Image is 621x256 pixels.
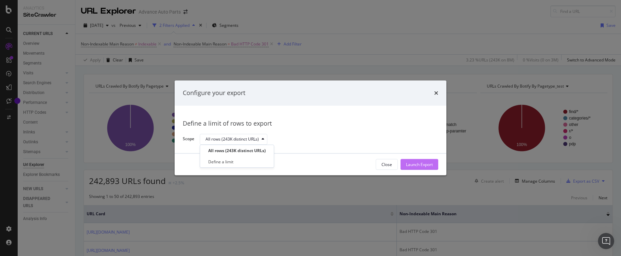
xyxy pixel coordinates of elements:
div: All rows (243K distinct URLs) [206,137,259,141]
div: Define a limit of rows to export [183,119,438,128]
label: Scope [183,136,194,144]
button: Close [376,159,398,170]
div: Define a limit [208,159,233,165]
div: All rows (243K distinct URLs) [208,148,266,153]
div: Launch Export [406,162,433,167]
div: Close [382,162,392,167]
div: modal [175,80,446,175]
div: times [434,89,438,97]
iframe: Intercom live chat [598,233,614,249]
div: Configure your export [183,89,245,97]
button: All rows (243K distinct URLs) [200,134,267,145]
button: Launch Export [401,159,438,170]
